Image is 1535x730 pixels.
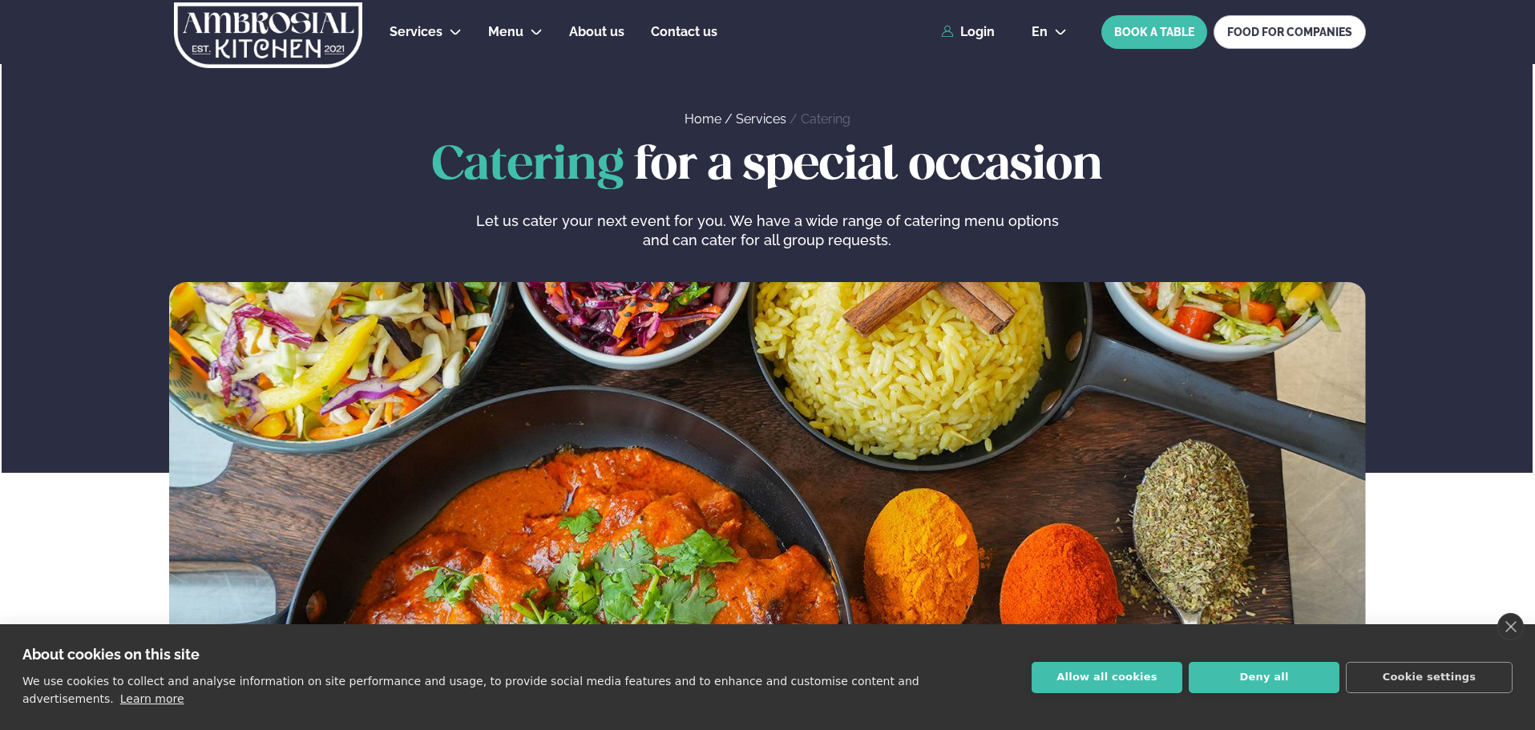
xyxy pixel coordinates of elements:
[725,111,736,127] span: /
[22,675,919,705] p: We use cookies to collect and analyse information on site performance and usage, to provide socia...
[390,22,442,42] a: Services
[569,22,624,42] a: About us
[169,282,1366,702] img: image alt
[941,25,995,39] a: Login
[1032,662,1182,693] button: Allow all cookies
[1346,662,1513,693] button: Cookie settings
[120,692,184,705] a: Learn more
[651,24,717,39] span: Contact us
[569,24,624,39] span: About us
[169,141,1366,192] h1: for a special occasion
[801,111,850,127] a: Catering
[1497,613,1524,640] a: close
[1032,26,1048,38] span: en
[1019,26,1080,38] button: en
[488,24,523,39] span: Menu
[1101,15,1207,49] button: BOOK A TABLE
[651,22,717,42] a: Contact us
[1189,662,1339,693] button: Deny all
[172,2,364,68] img: logo
[1214,15,1366,49] a: FOOD FOR COMPANIES
[22,646,200,663] strong: About cookies on this site
[390,24,442,39] span: Services
[685,111,721,127] a: Home
[464,212,1070,250] p: Let us cater your next event for you. We have a wide range of catering menu options and can cater...
[790,111,801,127] span: /
[736,111,786,127] a: Services
[488,22,523,42] a: Menu
[432,144,624,188] span: Catering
